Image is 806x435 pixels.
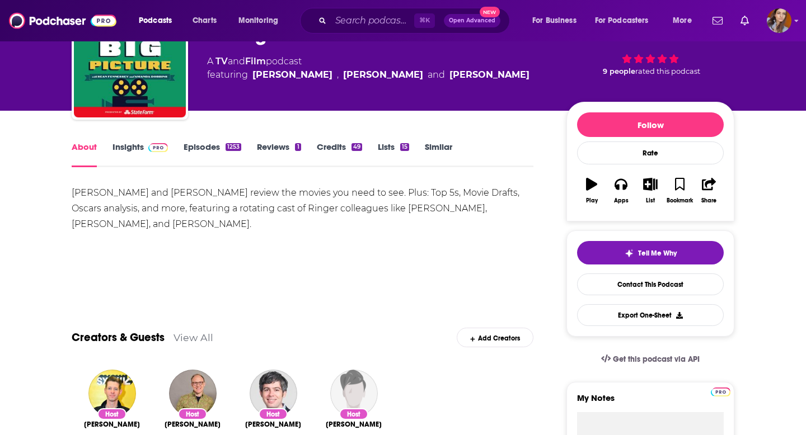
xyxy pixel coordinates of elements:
[524,12,591,30] button: open menu
[588,12,665,30] button: open menu
[185,12,223,30] a: Charts
[711,387,730,396] img: Podchaser Pro
[97,408,126,420] div: Host
[178,408,207,420] div: Host
[603,67,635,75] span: 9 people
[428,68,445,82] span: and
[326,420,382,429] span: [PERSON_NAME]
[625,249,634,258] img: tell me why sparkle
[767,8,791,33] img: User Profile
[566,13,734,83] div: 84 9 peoplerated this podcast
[139,13,172,29] span: Podcasts
[295,143,301,151] div: 1
[701,197,716,204] div: Share
[174,332,213,343] a: View All
[226,143,241,151] div: 1253
[245,56,266,67] a: Film
[425,141,452,167] a: Similar
[352,143,362,151] div: 49
[667,197,693,204] div: Bookmark
[72,141,97,167] a: About
[207,55,529,82] div: A podcast
[708,11,727,30] a: Show notifications dropdown
[337,68,339,82] span: ,
[331,12,414,30] input: Search podcasts, credits, & more...
[259,408,288,420] div: Host
[767,8,791,33] span: Logged in as larisa.i
[646,197,655,204] div: List
[238,13,278,29] span: Monitoring
[586,197,598,204] div: Play
[636,171,665,211] button: List
[577,171,606,211] button: Play
[673,13,692,29] span: More
[72,185,533,232] div: [PERSON_NAME] and [PERSON_NAME] review the movies you need to see. Plus: Top 5s, Movie Drafts, Os...
[449,68,529,82] a: Brian Raftery
[184,141,241,167] a: Episodes1253
[577,241,724,264] button: tell me why sparkleTell Me Why
[165,420,221,429] a: Chris Ryan
[72,330,165,344] a: Creators & Guests
[131,12,186,30] button: open menu
[84,420,140,429] a: Sean Fennessey
[480,7,500,17] span: New
[736,11,753,30] a: Show notifications dropdown
[595,13,649,29] span: For Podcasters
[592,346,709,373] a: Get this podcast via API
[449,18,495,23] span: Open Advanced
[193,13,217,29] span: Charts
[311,8,521,34] div: Search podcasts, credits, & more...
[228,56,245,67] span: and
[343,68,423,82] a: Amanda Dobbins
[215,56,228,67] a: TV
[614,197,629,204] div: Apps
[414,13,435,28] span: ⌘ K
[169,370,217,417] img: Chris Ryan
[74,6,186,117] img: The Big Picture
[613,354,700,364] span: Get this podcast via API
[326,420,382,429] a: Amanda Dobbins
[577,112,724,137] button: Follow
[444,14,500,27] button: Open AdvancedNew
[330,370,378,417] img: Amanda Dobbins
[88,370,136,417] img: Sean Fennessey
[317,141,362,167] a: Credits49
[665,12,706,30] button: open menu
[252,68,332,82] a: Sean Fennessey
[84,420,140,429] span: [PERSON_NAME]
[767,8,791,33] button: Show profile menu
[339,408,368,420] div: Host
[532,13,577,29] span: For Business
[695,171,724,211] button: Share
[207,68,529,82] span: featuring
[165,420,221,429] span: [PERSON_NAME]
[577,304,724,326] button: Export One-Sheet
[9,10,116,31] img: Podchaser - Follow, Share and Rate Podcasts
[635,67,700,75] span: rated this podcast
[577,393,724,412] label: My Notes
[665,171,694,211] button: Bookmark
[638,249,677,258] span: Tell Me Why
[711,386,730,396] a: Pro website
[457,328,533,347] div: Add Creators
[250,370,297,417] img: Brian Raftery
[577,141,724,164] div: Rate
[245,420,301,429] span: [PERSON_NAME]
[245,420,301,429] a: Brian Raftery
[606,171,635,211] button: Apps
[378,141,409,167] a: Lists15
[148,143,168,152] img: Podchaser Pro
[231,12,293,30] button: open menu
[400,143,409,151] div: 15
[577,273,724,295] a: Contact This Podcast
[257,141,301,167] a: Reviews1
[113,141,168,167] a: InsightsPodchaser Pro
